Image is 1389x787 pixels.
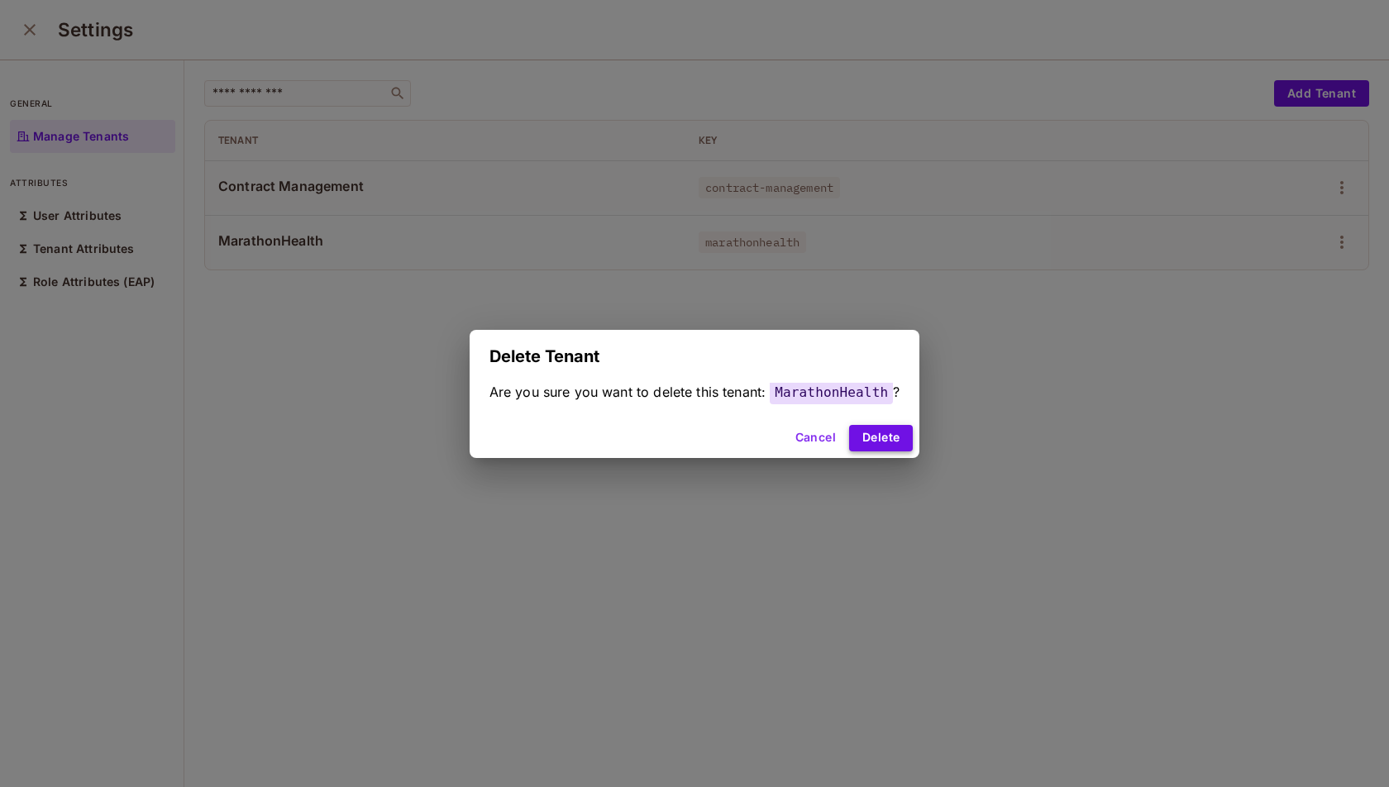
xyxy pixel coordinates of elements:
div: ? [489,383,900,402]
button: Delete [849,425,913,451]
button: Cancel [789,425,842,451]
span: MarathonHealth [770,380,893,404]
span: Are you sure you want to delete this tenant: [489,384,766,400]
h2: Delete Tenant [470,330,920,383]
